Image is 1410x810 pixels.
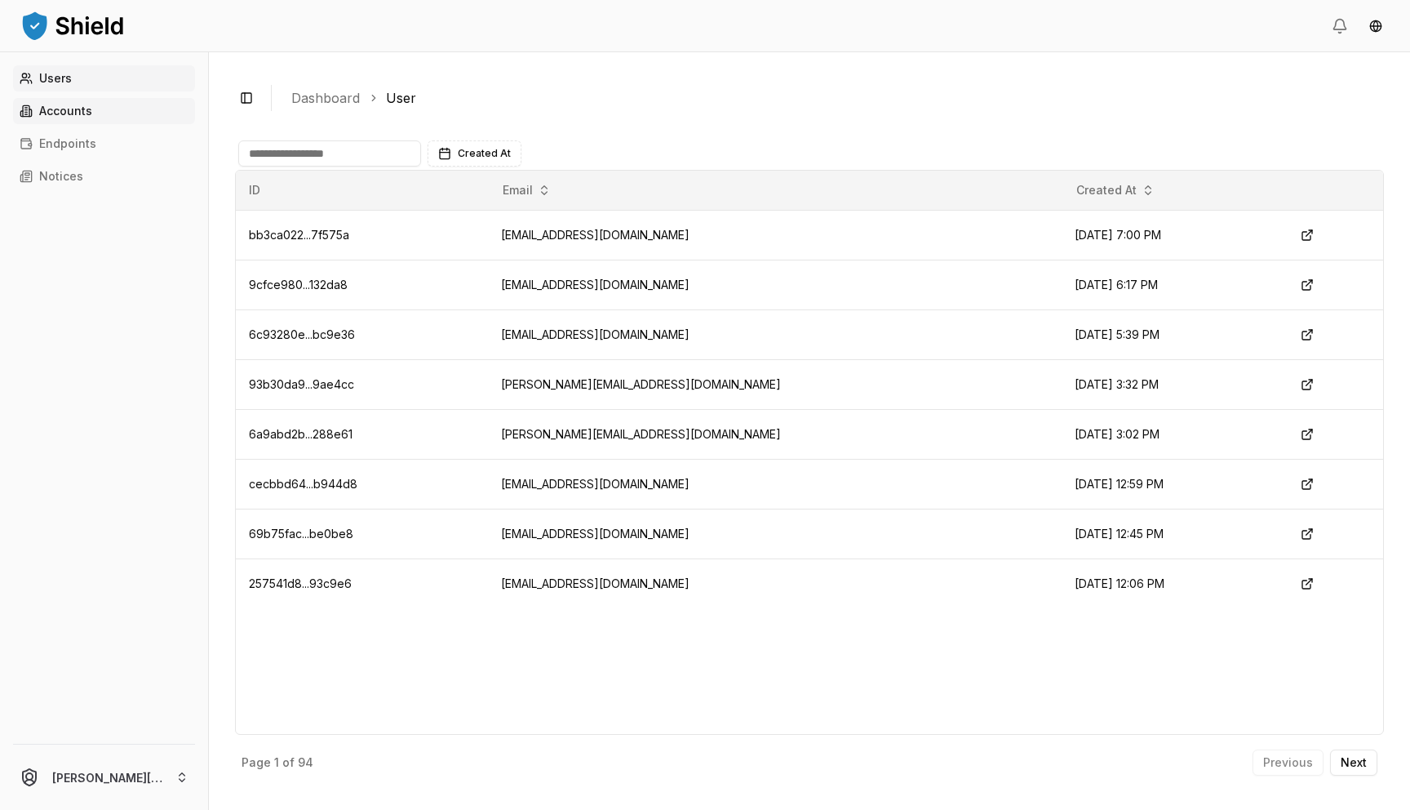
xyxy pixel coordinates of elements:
button: Email [496,177,557,203]
span: 6c93280e...bc9e36 [249,327,355,341]
button: Created At [1070,177,1161,203]
a: Users [13,65,195,91]
td: [EMAIL_ADDRESS][DOMAIN_NAME] [488,210,1062,260]
span: cecbbd64...b944d8 [249,477,357,491]
a: Accounts [13,98,195,124]
p: 94 [298,757,313,768]
td: [EMAIL_ADDRESS][DOMAIN_NAME] [488,260,1062,309]
span: [DATE] 12:45 PM [1075,527,1164,541]
span: 69b75fac...be0be8 [249,527,353,541]
a: Dashboard [291,88,360,108]
span: [DATE] 6:17 PM [1075,278,1158,292]
p: Next [1341,757,1367,768]
nav: breadcrumb [291,88,1371,108]
a: Notices [13,163,195,189]
span: [DATE] 5:39 PM [1075,327,1159,341]
button: Next [1330,750,1377,776]
span: [DATE] 3:02 PM [1075,427,1159,441]
td: [PERSON_NAME][EMAIL_ADDRESS][DOMAIN_NAME] [488,409,1062,459]
td: [PERSON_NAME][EMAIL_ADDRESS][DOMAIN_NAME] [488,359,1062,409]
a: Endpoints [13,131,195,157]
td: [EMAIL_ADDRESS][DOMAIN_NAME] [488,559,1062,608]
span: [DATE] 12:59 PM [1075,477,1164,491]
p: Endpoints [39,138,96,149]
td: [EMAIL_ADDRESS][DOMAIN_NAME] [488,309,1062,359]
p: Users [39,73,72,84]
p: Page [242,757,271,768]
th: ID [236,171,488,210]
td: [EMAIL_ADDRESS][DOMAIN_NAME] [488,509,1062,559]
img: ShieldPay Logo [20,9,126,42]
p: of [282,757,295,768]
span: [DATE] 3:32 PM [1075,377,1159,391]
span: 6a9abd2b...288e61 [249,427,352,441]
td: [EMAIL_ADDRESS][DOMAIN_NAME] [488,459,1062,509]
span: [DATE] 12:06 PM [1075,576,1164,590]
button: Created At [428,140,521,167]
p: Accounts [39,105,92,117]
span: [DATE] 7:00 PM [1075,228,1161,242]
p: [PERSON_NAME][EMAIL_ADDRESS][DOMAIN_NAME] [52,769,162,786]
span: 257541d8...93c9e6 [249,576,352,590]
button: [PERSON_NAME][EMAIL_ADDRESS][DOMAIN_NAME] [7,751,202,803]
p: Notices [39,171,83,182]
span: 9cfce980...132da8 [249,278,348,292]
span: 93b30da9...9ae4cc [249,377,354,391]
span: Created At [458,147,511,160]
span: bb3ca022...7f575a [249,228,349,242]
a: User [386,88,416,108]
p: 1 [274,757,279,768]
